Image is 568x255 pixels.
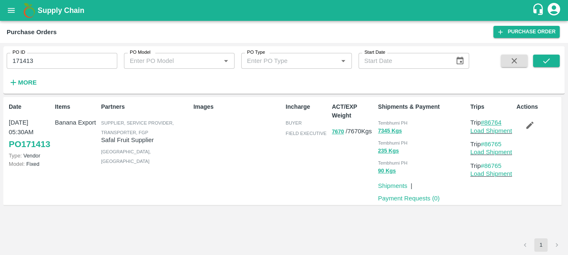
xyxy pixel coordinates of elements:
p: Trip [470,161,513,170]
button: page 1 [534,238,548,252]
button: 7670 [332,127,344,137]
p: Actions [516,102,559,111]
p: Fixed [9,160,52,168]
p: Safal Fruit Supplier [101,135,190,145]
div: | [407,178,412,190]
span: Supplier, Service Provider, Transporter, FGP [101,120,174,135]
label: PO ID [13,49,25,56]
div: customer-support [532,3,546,18]
span: Type: [9,152,22,159]
p: ACT/EXP Weight [332,102,375,120]
p: Shipments & Payment [378,102,467,111]
button: 7345 Kgs [378,126,402,136]
a: Purchase Order [493,26,560,38]
label: PO Type [247,49,265,56]
p: Items [55,102,98,111]
a: Load Shipment [470,170,512,177]
p: / 7670 Kgs [332,127,375,136]
a: #86764 [481,119,502,126]
label: PO Model [130,49,151,56]
a: #86765 [481,141,502,147]
p: Date [9,102,52,111]
p: Trip [470,140,513,149]
p: Trip [470,118,513,127]
button: Open [220,55,231,66]
img: logo [21,2,38,19]
input: Enter PO ID [7,53,117,69]
p: [DATE] 05:30AM [9,118,52,137]
button: 90 Kgs [378,166,396,176]
a: Load Shipment [470,149,512,155]
input: Enter PO Model [126,55,207,66]
span: Tembhurni PH [378,120,408,125]
span: Tembhurni PH [378,140,408,145]
a: Supply Chain [38,5,532,16]
strong: More [18,79,37,86]
p: Trips [470,102,513,111]
p: Banana Export [55,118,98,127]
b: Supply Chain [38,6,84,15]
p: Partners [101,102,190,111]
span: [GEOGRAPHIC_DATA] , [GEOGRAPHIC_DATA] [101,149,151,163]
button: Open [338,55,348,66]
input: Enter PO Type [244,55,325,66]
span: buyer [285,120,301,125]
div: account of current user [546,2,561,19]
button: 235 Kgs [378,146,399,156]
span: Tembhurni PH [378,160,408,165]
p: Incharge [285,102,328,111]
a: #86765 [481,162,502,169]
a: Shipments [378,182,407,189]
input: Start Date [358,53,449,69]
span: field executive [285,131,326,136]
a: PO171413 [9,137,50,152]
p: Images [193,102,282,111]
a: Load Shipment [470,127,512,134]
a: Payment Requests (0) [378,195,440,202]
span: Model: [9,161,25,167]
label: Start Date [364,49,385,56]
nav: pagination navigation [517,238,565,252]
p: Vendor [9,152,52,160]
button: open drawer [2,1,21,20]
div: Purchase Orders [7,27,57,37]
button: More [7,75,39,90]
button: Choose date [452,53,468,69]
